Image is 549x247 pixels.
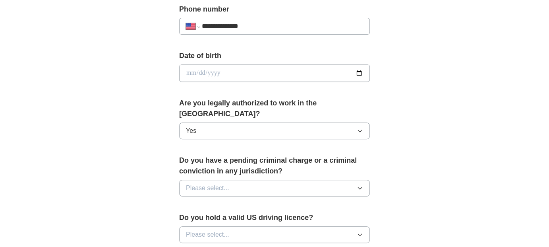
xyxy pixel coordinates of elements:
[179,51,370,61] label: Date of birth
[179,212,370,223] label: Do you hold a valid US driving licence?
[186,126,196,136] span: Yes
[179,226,370,243] button: Please select...
[186,230,229,239] span: Please select...
[179,155,370,177] label: Do you have a pending criminal charge or a criminal conviction in any jurisdiction?
[179,4,370,15] label: Phone number
[179,123,370,139] button: Yes
[179,98,370,119] label: Are you legally authorized to work in the [GEOGRAPHIC_DATA]?
[179,180,370,196] button: Please select...
[186,183,229,193] span: Please select...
